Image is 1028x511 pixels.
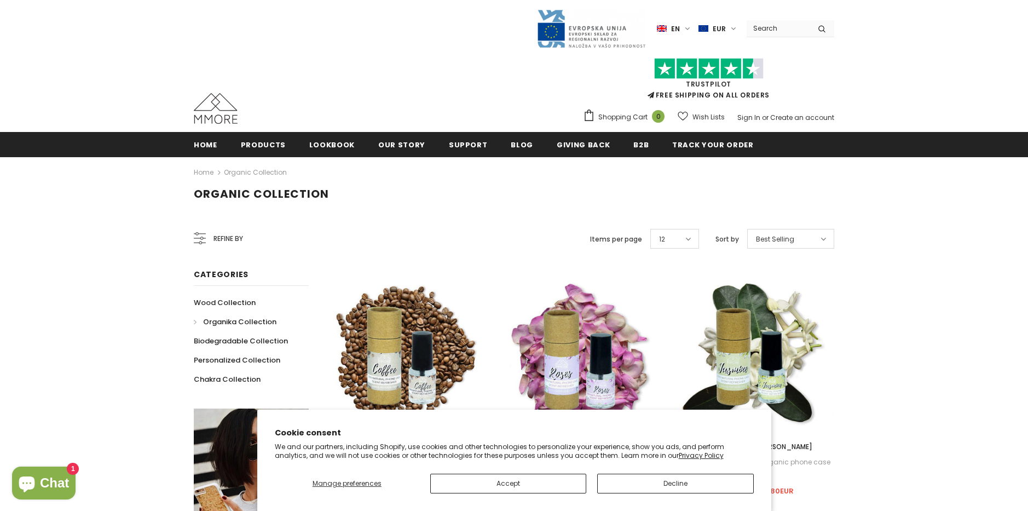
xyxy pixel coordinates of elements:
span: Products [241,140,286,150]
span: Manage preferences [313,479,382,488]
span: Chakra Collection [194,374,261,384]
img: i-lang-1.png [657,24,667,33]
a: Track your order [672,132,753,157]
img: Javni Razpis [536,9,646,49]
span: Best Selling [756,234,794,245]
h2: Cookie consent [275,427,754,439]
a: B2B [633,132,649,157]
span: Wood Collection [194,297,256,308]
span: Home [194,140,217,150]
a: Javni Razpis [536,24,646,33]
input: Search Site [747,20,810,36]
a: Create an account [770,113,834,122]
a: Blog [511,132,533,157]
label: Items per page [590,234,642,245]
span: Giving back [557,140,610,150]
span: Our Story [378,140,425,150]
p: We and our partners, including Shopify, use cookies and other technologies to personalize your ex... [275,443,754,460]
span: en [671,24,680,35]
button: Accept [430,474,586,493]
span: Organika Collection [203,317,276,327]
span: EUR [713,24,726,35]
span: 12 [659,234,665,245]
span: Blog [511,140,533,150]
span: Organic Collection [194,186,329,202]
inbox-online-store-chat: Shopify online store chat [9,467,79,502]
a: Lookbook [309,132,355,157]
span: B2B [633,140,649,150]
span: Lookbook [309,140,355,150]
a: Wood Collection [194,293,256,312]
a: Home [194,166,213,179]
a: Wish Lists [678,107,725,127]
a: Shopping Cart 0 [583,109,670,125]
img: MMORE Cases [194,93,238,124]
a: Giving back [557,132,610,157]
span: or [762,113,769,122]
span: Refine by [213,233,243,245]
span: €9.80EUR [757,486,794,496]
span: support [449,140,488,150]
label: Sort by [715,234,739,245]
a: Personalized Collection [194,351,280,370]
a: Our Story [378,132,425,157]
a: Products [241,132,286,157]
span: Categories [194,269,249,280]
a: Biodegradable Collection [194,331,288,351]
a: Chakra Collection [194,370,261,389]
span: 0 [652,110,665,123]
a: support [449,132,488,157]
span: Personalized Collection [194,355,280,365]
a: Sign In [737,113,760,122]
a: Organika Collection [194,312,276,331]
img: Trust Pilot Stars [654,58,764,79]
span: Biodegradable Collection [194,336,288,346]
span: Wish Lists [692,112,725,123]
span: Shopping Cart [598,112,648,123]
a: Trustpilot [686,79,731,89]
button: Decline [597,474,753,493]
a: Organic Collection [224,168,287,177]
a: Privacy Policy [679,451,724,460]
span: Track your order [672,140,753,150]
a: Home [194,132,217,157]
button: Manage preferences [274,474,419,493]
span: FREE SHIPPING ON ALL ORDERS [583,63,834,100]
